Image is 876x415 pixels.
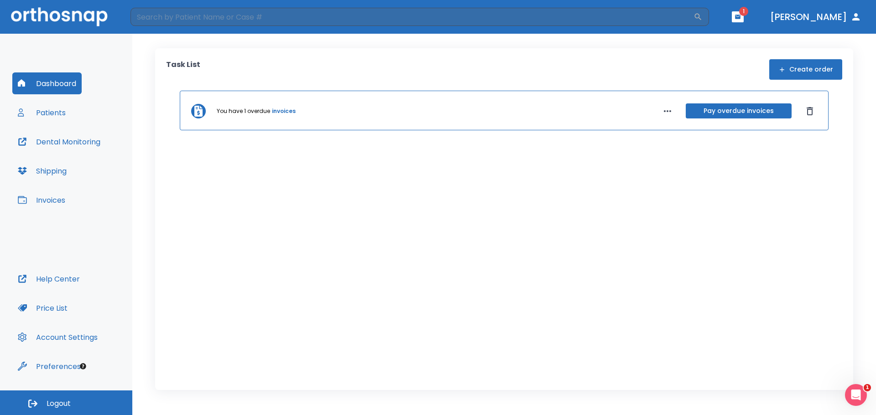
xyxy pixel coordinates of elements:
[864,384,871,391] span: 1
[845,384,867,406] iframe: Intercom live chat
[11,7,108,26] img: Orthosnap
[739,7,748,16] span: 1
[12,160,72,182] button: Shipping
[166,59,200,80] p: Task List
[766,9,865,25] button: [PERSON_NAME]
[217,107,270,115] p: You have 1 overdue
[686,103,792,118] button: Pay overdue invoices
[12,189,71,211] button: Invoices
[79,362,87,370] div: Tooltip anchor
[12,72,82,94] button: Dashboard
[130,8,693,26] input: Search by Patient Name or Case #
[47,399,71,409] span: Logout
[12,102,71,123] button: Patients
[769,59,842,80] button: Create order
[12,268,85,290] button: Help Center
[12,326,103,348] button: Account Settings
[12,131,106,153] button: Dental Monitoring
[272,107,296,115] a: invoices
[12,297,73,319] button: Price List
[12,355,86,377] button: Preferences
[803,104,817,118] button: Dismiss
